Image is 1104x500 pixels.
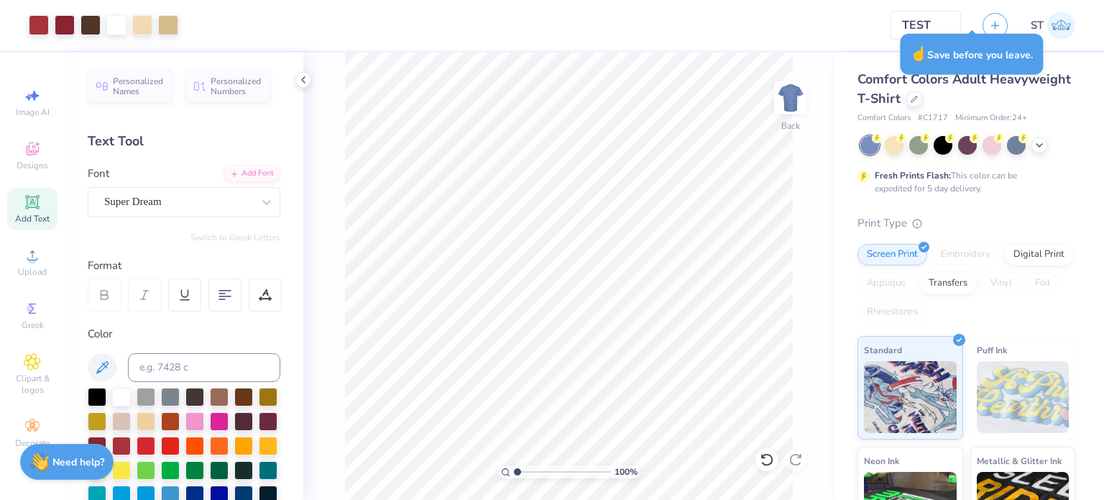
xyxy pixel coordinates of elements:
[864,361,957,433] img: Standard
[857,273,915,294] div: Applique
[7,373,57,396] span: Clipart & logos
[128,353,280,382] input: e.g. 7428 c
[857,215,1075,232] div: Print Type
[615,465,638,478] span: 100 %
[1004,244,1074,265] div: Digital Print
[190,232,280,243] button: Switch to Greek Letters
[857,112,911,124] span: Comfort Colors
[857,301,927,323] div: Rhinestones
[211,76,262,96] span: Personalized Numbers
[955,112,1027,124] span: Minimum Order: 24 +
[113,76,164,96] span: Personalized Names
[875,170,951,181] strong: Fresh Prints Flash:
[981,273,1021,294] div: Vinyl
[17,160,48,171] span: Designs
[910,45,927,63] span: ☝️
[88,326,280,342] div: Color
[88,258,282,274] div: Format
[977,342,1007,358] span: Puff Ink
[891,11,961,40] input: Untitled Design
[977,453,1062,468] span: Metallic & Glitter Ink
[857,244,927,265] div: Screen Print
[88,132,280,151] div: Text Tool
[16,106,50,118] span: Image AI
[18,266,47,278] span: Upload
[1047,12,1075,40] img: Shambhavi Thakur
[875,169,1052,195] div: This color can be expedited for 5 day delivery.
[15,213,50,224] span: Add Text
[864,342,902,358] span: Standard
[1031,17,1044,34] span: ST
[52,455,104,469] strong: Need help?
[918,112,948,124] span: # C1717
[864,453,899,468] span: Neon Ink
[1031,12,1075,40] a: ST
[776,83,805,112] img: Back
[977,361,1069,433] img: Puff Ink
[781,119,800,132] div: Back
[919,273,977,294] div: Transfers
[1026,273,1059,294] div: Foil
[900,34,1043,75] div: Save before you leave.
[15,437,50,449] span: Decorate
[22,319,44,331] span: Greek
[931,244,1000,265] div: Embroidery
[224,165,280,182] div: Add Font
[88,165,109,182] label: Font
[857,71,1071,107] span: Comfort Colors Adult Heavyweight T-Shirt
